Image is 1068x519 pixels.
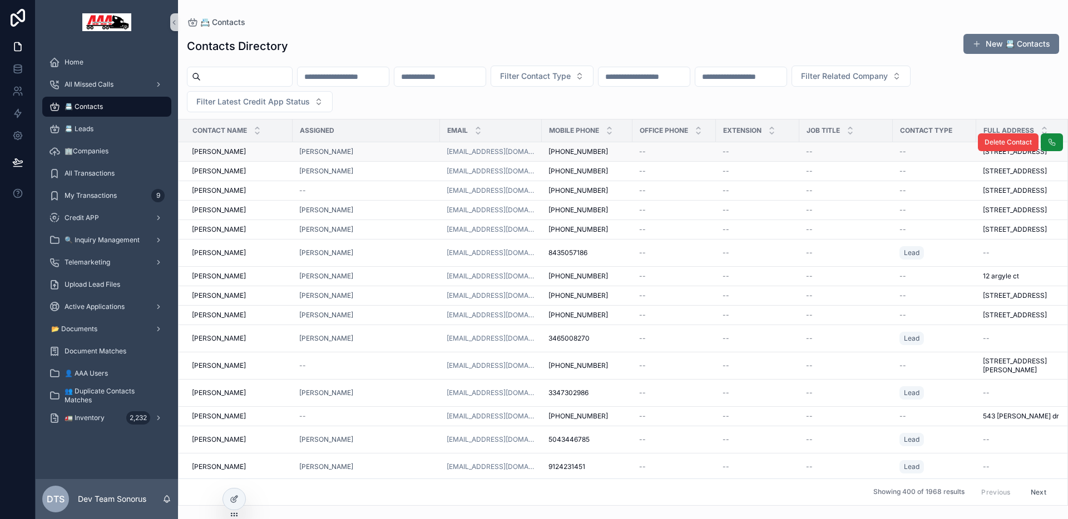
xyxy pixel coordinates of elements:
a: [PERSON_NAME] [299,225,433,234]
a: -- [806,272,886,281]
span: [PHONE_NUMBER] [548,272,608,281]
span: Upload Lead Files [65,280,120,289]
span: [STREET_ADDRESS] [983,167,1047,176]
a: [PERSON_NAME] [192,388,286,397]
span: -- [723,311,729,320]
span: -- [983,388,990,397]
a: [STREET_ADDRESS] [983,167,1062,176]
span: -- [639,291,646,300]
span: -- [899,186,906,195]
a: -- [806,361,886,370]
span: -- [639,167,646,176]
div: scrollable content [36,44,178,442]
a: -- [723,334,793,343]
a: [PERSON_NAME] [192,291,286,300]
a: [EMAIL_ADDRESS][DOMAIN_NAME] [447,291,535,300]
span: -- [806,361,813,370]
span: [PERSON_NAME] [192,248,246,257]
span: -- [639,186,646,195]
a: -- [806,186,886,195]
a: -- [899,311,970,320]
a: [PERSON_NAME] [299,248,433,257]
a: [PHONE_NUMBER] [548,147,626,156]
a: -- [806,311,886,320]
span: [STREET_ADDRESS] [983,147,1047,156]
a: [STREET_ADDRESS][PERSON_NAME] [983,357,1062,375]
a: Lead [899,330,970,347]
div: 9 [151,189,165,202]
a: [EMAIL_ADDRESS][DOMAIN_NAME] [447,272,535,281]
button: Select Button [792,66,911,87]
a: -- [639,412,709,421]
a: -- [723,311,793,320]
span: [PERSON_NAME] [192,361,246,370]
span: -- [639,334,646,343]
span: 🔍 Inquiry Management [65,236,140,244]
span: -- [983,334,990,343]
a: [PHONE_NUMBER] [548,272,626,281]
a: [PERSON_NAME] [299,167,353,176]
a: Upload Lead Files [42,275,171,295]
button: New 📇 Contacts [963,34,1059,54]
a: 📇 Leads [42,119,171,139]
span: [PERSON_NAME] [192,272,246,281]
span: 📇 Contacts [200,17,245,28]
a: Credit APP [42,208,171,228]
a: [EMAIL_ADDRESS][DOMAIN_NAME] [447,361,535,370]
a: 543 [PERSON_NAME] dr [983,412,1062,421]
a: [PERSON_NAME] [299,311,433,320]
span: [PERSON_NAME] [192,225,246,234]
a: [STREET_ADDRESS] [983,147,1062,156]
a: -- [723,206,793,214]
a: -- [899,225,970,234]
a: -- [899,412,970,421]
span: -- [723,291,729,300]
span: [STREET_ADDRESS] [983,206,1047,214]
a: [EMAIL_ADDRESS][DOMAIN_NAME] [447,186,535,195]
a: [EMAIL_ADDRESS][DOMAIN_NAME] [447,334,535,343]
img: App logo [82,13,131,31]
span: Filter Contact Type [500,71,571,82]
a: -- [899,147,970,156]
span: [PHONE_NUMBER] [548,291,608,300]
a: Document Matches [42,341,171,361]
a: 8435057186 [548,248,626,257]
a: Lead [899,246,924,259]
a: -- [899,272,970,281]
a: -- [806,167,886,176]
span: Delete Contact [985,138,1032,147]
a: -- [639,388,709,397]
span: [PERSON_NAME] [299,206,353,214]
span: Filter Latest Credit App Status [196,96,310,107]
a: -- [983,334,1062,343]
span: [PHONE_NUMBER] [548,225,608,234]
a: -- [806,334,886,343]
a: [EMAIL_ADDRESS][DOMAIN_NAME] [447,388,535,397]
span: -- [639,248,646,257]
span: -- [899,206,906,214]
a: [PERSON_NAME] [299,334,353,343]
a: [PERSON_NAME] [299,225,353,234]
span: -- [723,388,729,397]
a: [STREET_ADDRESS] [983,291,1062,300]
a: -- [723,412,793,421]
a: -- [299,361,433,370]
span: -- [806,147,813,156]
span: -- [723,361,729,370]
span: [PERSON_NAME] [192,388,246,397]
span: 543 [PERSON_NAME] dr [983,412,1059,421]
a: Lead [899,244,970,262]
a: [EMAIL_ADDRESS][DOMAIN_NAME] [447,412,535,421]
span: [STREET_ADDRESS] [983,311,1047,320]
a: -- [723,248,793,257]
a: [PHONE_NUMBER] [548,311,626,320]
a: [PERSON_NAME] [299,388,433,397]
span: -- [899,311,906,320]
span: 📇 Leads [65,124,93,133]
span: Home [65,58,83,67]
a: [PERSON_NAME] [192,147,286,156]
span: 🏢Companies [65,147,108,156]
